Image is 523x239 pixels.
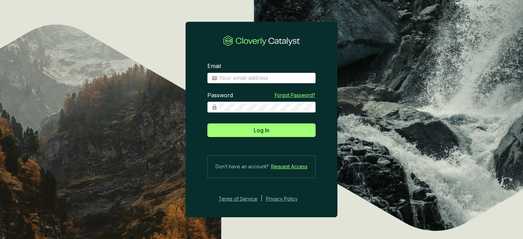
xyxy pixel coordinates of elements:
[216,163,269,171] span: Don’t have an account?
[266,195,307,203] a: Privacy Policy
[261,195,263,203] div: |
[219,74,312,82] input: Email
[207,92,233,99] label: Password
[207,123,316,137] button: Log In
[219,103,312,111] input: Password
[217,195,257,203] a: Terms of Service
[275,92,315,99] a: Forgot Password?
[207,63,221,70] label: Email
[271,163,307,171] a: Request Access
[254,126,269,134] span: Log In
